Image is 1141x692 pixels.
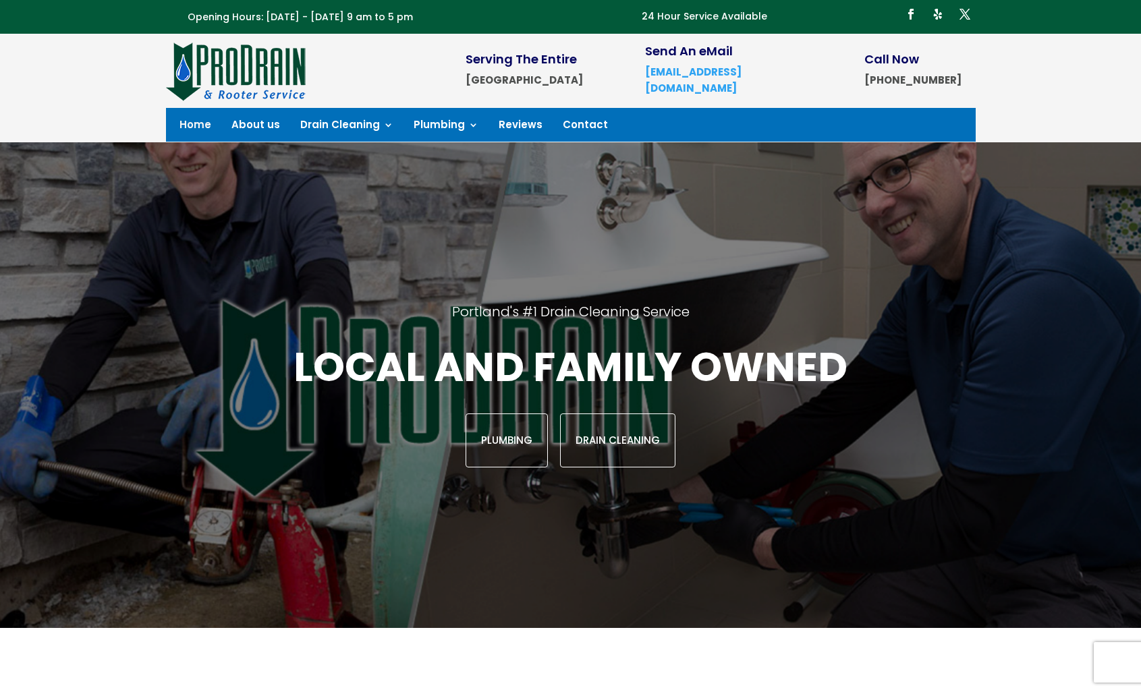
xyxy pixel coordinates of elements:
[560,413,675,467] a: Drain Cleaning
[414,120,478,135] a: Plumbing
[466,413,548,467] a: Plumbing
[954,3,976,25] a: Follow on X
[466,73,583,87] strong: [GEOGRAPHIC_DATA]
[466,51,577,67] span: Serving The Entire
[900,3,922,25] a: Follow on Facebook
[149,341,993,467] div: Local and family owned
[166,40,307,101] img: site-logo-100h
[188,10,413,24] span: Opening Hours: [DATE] - [DATE] 9 am to 5 pm
[642,9,767,25] p: 24 Hour Service Available
[563,120,608,135] a: Contact
[927,3,949,25] a: Follow on Yelp
[645,42,733,59] span: Send An eMail
[149,303,993,341] h2: Portland's #1 Drain Cleaning Service
[300,120,393,135] a: Drain Cleaning
[179,120,211,135] a: Home
[499,120,542,135] a: Reviews
[645,65,742,95] a: [EMAIL_ADDRESS][DOMAIN_NAME]
[864,51,919,67] span: Call Now
[864,73,962,87] strong: [PHONE_NUMBER]
[231,120,280,135] a: About us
